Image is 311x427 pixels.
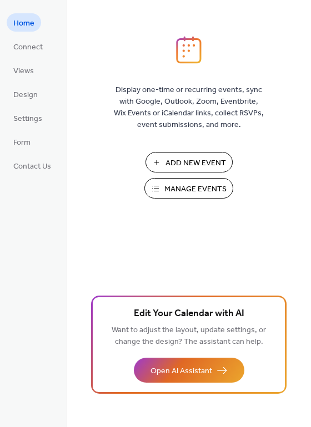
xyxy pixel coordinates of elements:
span: Views [13,65,34,77]
a: Home [7,13,41,32]
span: Edit Your Calendar with AI [134,306,244,322]
span: Home [13,18,34,29]
span: Contact Us [13,161,51,172]
span: Connect [13,42,43,53]
a: Views [7,61,41,79]
span: Display one-time or recurring events, sync with Google, Outlook, Zoom, Eventbrite, Wix Events or ... [114,84,264,131]
a: Design [7,85,44,103]
span: Add New Event [165,157,226,169]
button: Open AI Assistant [134,358,244,383]
a: Settings [7,109,49,127]
img: logo_icon.svg [176,36,202,64]
a: Form [7,133,37,151]
button: Manage Events [144,178,233,199]
span: Manage Events [164,184,227,195]
span: Settings [13,113,42,125]
span: Want to adjust the layout, update settings, or change the design? The assistant can help. [112,323,266,349]
a: Contact Us [7,156,58,175]
span: Form [13,137,31,149]
button: Add New Event [146,152,233,172]
span: Open AI Assistant [151,365,212,377]
span: Design [13,89,38,101]
a: Connect [7,37,49,55]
